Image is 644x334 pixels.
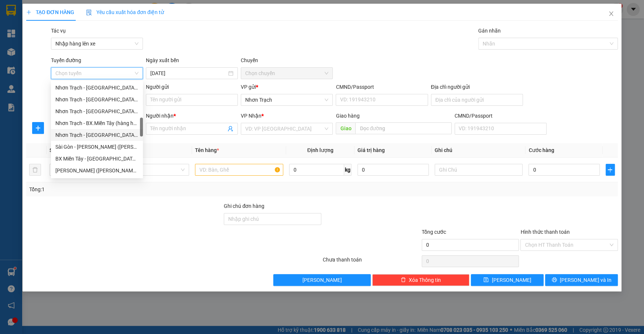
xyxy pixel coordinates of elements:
div: Nhơn Trạch - [GEOGRAPHIC_DATA] (Hàng hóa) [55,107,138,115]
div: Nhơn Trạch - Sài Gòn (Hàng hóa) [51,129,143,141]
span: [PERSON_NAME] [491,276,531,284]
div: Người gửi [146,83,238,91]
div: Hàng Xanh - Vũng Tàu (Hàng Hoá) [51,165,143,176]
div: BX Miền Tây - Nhơn Trạch (Hàng Hoá) [51,153,143,165]
button: save[PERSON_NAME] [471,274,544,286]
span: [PERSON_NAME] [302,276,342,284]
div: CMND/Passport [455,112,547,120]
label: Hình thức thanh toán [520,229,569,235]
span: Xóa Thông tin [409,276,441,284]
input: Ghi Chú [435,164,523,176]
div: Nhơn Trạch - Hàng Xanh (Hàng hóa) [51,105,143,117]
input: VD: Bàn, Ghế [195,164,283,176]
th: Ghi chú [432,143,526,158]
span: Nhơn Trạch [245,94,328,105]
span: [PERSON_NAME] và In [560,276,612,284]
span: Khác [105,164,185,175]
div: Nhơn Trạch - BX.Miền Tây (hàng hóa) [55,119,138,127]
span: SL [49,147,55,153]
input: 0 [357,164,428,176]
div: Nhơn Trạch - [GEOGRAPHIC_DATA] ([GEOGRAPHIC_DATA]) [55,131,138,139]
div: Nhơn Trạch - An Đông (Hàng hóa) [51,94,143,105]
div: Nhơn Trạch - [GEOGRAPHIC_DATA] ([GEOGRAPHIC_DATA]) [55,95,138,104]
label: Tác vụ [51,28,66,34]
span: Chọn chuyến [245,68,328,79]
div: VP gửi [241,83,333,91]
span: close [608,11,614,17]
button: printer[PERSON_NAME] và In [545,274,618,286]
span: Yêu cầu xuất hóa đơn điện tử [86,9,164,15]
button: Close [601,4,621,24]
span: Giao [336,122,355,134]
span: Chọn tuyến [55,68,138,79]
span: delete [401,277,406,283]
div: Người nhận [146,112,238,120]
div: Nhơn Trạch - Miền Đông 387 (Hàng hóa) [51,82,143,94]
span: Định lượng [307,147,333,153]
div: BX Miền Tây - Vũng Tàu (Hàng Hóa) [51,176,143,188]
span: Giao hàng [336,113,359,119]
button: plus [32,122,44,134]
div: Chuyến [241,56,333,67]
span: save [483,277,489,283]
div: Sài Gòn - Vũng Tàu (Hàng Hoá) [51,141,143,153]
button: deleteXóa Thông tin [372,274,470,286]
span: VP Nhận [241,113,261,119]
div: Ngày xuất bến [146,56,238,67]
div: Tuyến đường [51,56,143,67]
div: Chưa thanh toán [322,256,421,269]
span: plus [26,10,31,15]
button: delete [29,164,41,176]
div: Địa chỉ người gửi [431,83,523,91]
span: kg [344,164,352,176]
label: Gán nhãn [478,28,501,34]
button: [PERSON_NAME] [273,274,371,286]
span: plus [32,125,44,131]
div: BX Miền Tây - [GEOGRAPHIC_DATA] ([GEOGRAPHIC_DATA]) [55,155,138,163]
span: Tổng cước [422,229,446,235]
div: [PERSON_NAME] ([PERSON_NAME]) [55,166,138,175]
span: printer [552,277,557,283]
button: plus [606,164,615,176]
span: Cước hàng [528,147,554,153]
img: icon [86,10,92,16]
input: Địa chỉ của người gửi [431,94,523,106]
input: Ghi chú đơn hàng [224,213,321,225]
span: plus [606,167,614,173]
input: Dọc đường [355,122,451,134]
div: Nhơn Trạch - BX.Miền Tây (hàng hóa) [51,117,143,129]
span: Tên hàng [195,147,219,153]
span: Giá trị hàng [357,147,385,153]
span: Nhập hàng lên xe [55,38,138,49]
div: Sài Gòn - [PERSON_NAME] ([PERSON_NAME]) [55,143,138,151]
span: TẠO ĐƠN HÀNG [26,9,74,15]
label: Ghi chú đơn hàng [224,203,264,209]
div: Tổng: 1 [29,185,249,193]
div: CMND/Passport [336,83,428,91]
span: user-add [227,126,233,132]
div: Nhơn Trạch - [GEOGRAPHIC_DATA] 387 ([GEOGRAPHIC_DATA]) [55,84,138,92]
input: 15/10/2025 [150,69,227,77]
